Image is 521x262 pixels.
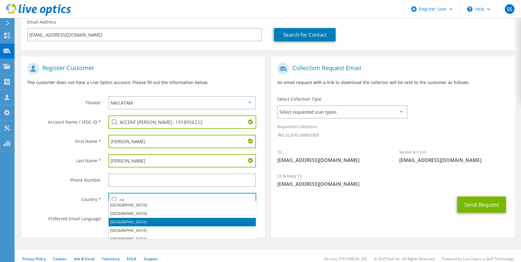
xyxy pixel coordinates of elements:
[442,256,514,261] li: Powered by Live Optics, a Dell Technology
[143,256,158,261] a: Support
[271,170,515,190] div: CC & Reply To
[324,256,367,261] li: Version: [TECHNICAL_ID]
[109,201,256,209] li: [GEOGRAPHIC_DATA]
[277,157,387,163] span: [EMAIL_ADDRESS][DOMAIN_NAME]
[271,146,393,167] div: To
[277,63,506,75] h1: Collection Request Email
[127,256,136,261] a: EULA
[399,157,509,163] span: [EMAIL_ADDRESS][DOMAIN_NAME]
[27,173,101,183] label: Phone Number
[374,256,435,261] li: © 2025 Dell Inc. All Rights Reserved
[467,6,472,12] svg: \n
[277,96,321,102] label: Select Collection Type
[74,256,95,261] a: Ads & Email
[27,79,259,86] p: The customer does not have a Live Optics account. Please fill out the information below.
[27,19,56,25] label: Email Address
[109,209,256,218] li: [GEOGRAPHIC_DATA]
[457,196,506,213] button: Send Request
[393,146,515,167] div: Sender & From
[102,256,120,261] a: Telemetry
[277,79,509,86] p: An email request with a link to download the collector will be sent to the customer as follows.
[27,135,101,144] label: First Name *
[278,106,407,118] span: Select requested scan types
[22,256,46,261] a: Privacy Policy
[53,256,67,261] a: Cookies
[27,63,256,75] h1: Register Customer
[274,28,336,41] a: Search for Contact
[109,218,256,226] li: [GEOGRAPHIC_DATA]
[505,4,514,14] span: SS
[109,226,256,235] li: [GEOGRAPHIC_DATA]
[271,120,515,143] div: Requested Collections
[27,96,101,106] label: Theater
[27,193,101,202] label: Country *
[109,235,256,243] li: [GEOGRAPHIC_DATA]
[277,181,509,187] span: [EMAIL_ADDRESS][DOMAIN_NAME]
[27,212,101,222] label: Preferred Email Language
[277,131,509,138] span: No scans selected
[27,115,101,125] label: Account Name / SFDC ID *
[27,154,101,164] label: Last Name *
